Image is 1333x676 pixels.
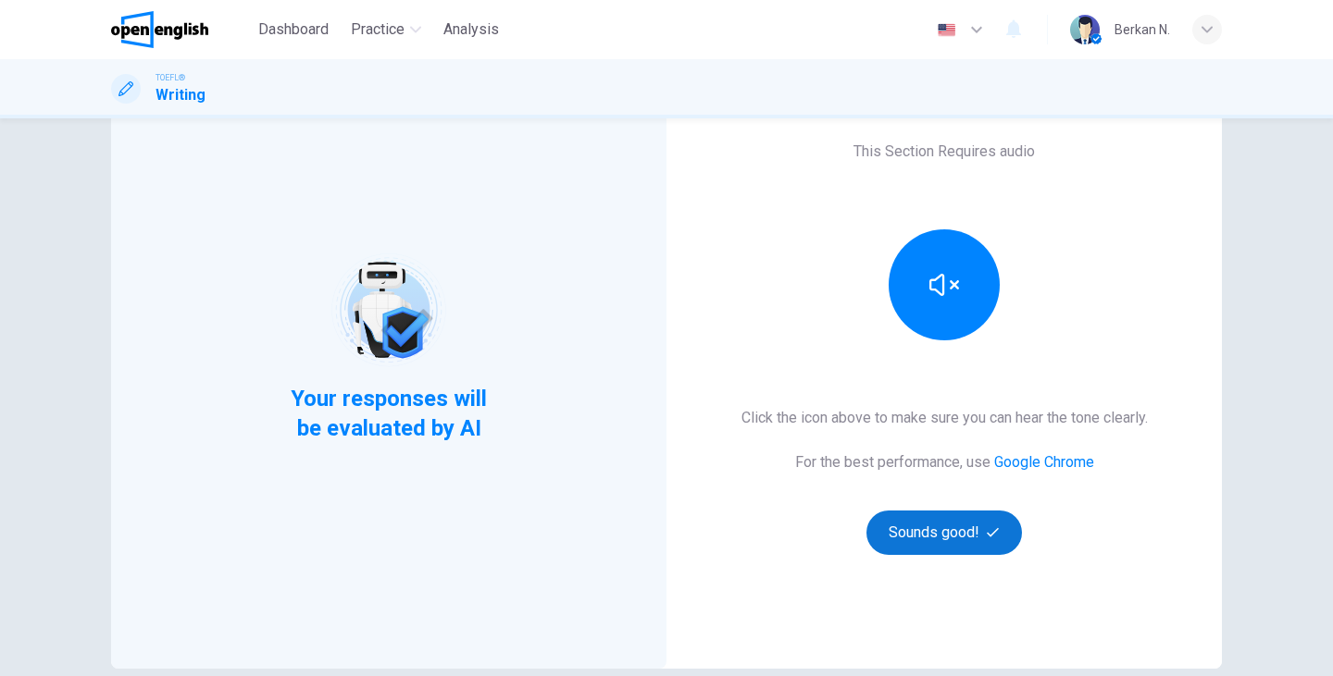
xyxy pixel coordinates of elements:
button: Practice [343,13,429,46]
a: OpenEnglish logo [111,11,251,48]
button: Analysis [436,13,506,46]
h1: Writing [156,84,206,106]
span: Analysis [443,18,499,41]
a: Google Chrome [994,453,1094,471]
h6: Click the icon above to make sure you can hear the tone clearly. [741,407,1148,429]
span: Your responses will be evaluated by AI [277,384,502,443]
h6: This Section Requires audio [853,141,1035,163]
span: TOEFL® [156,71,185,84]
img: en [935,23,958,37]
span: Dashboard [258,18,329,41]
img: Profile picture [1070,15,1100,44]
button: Dashboard [251,13,336,46]
img: OpenEnglish logo [111,11,208,48]
h6: For the best performance, use [795,451,1094,473]
span: Practice [351,18,405,41]
button: Sounds good! [866,510,1022,555]
img: robot icon [330,252,447,369]
div: Berkan N. [1115,18,1170,41]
